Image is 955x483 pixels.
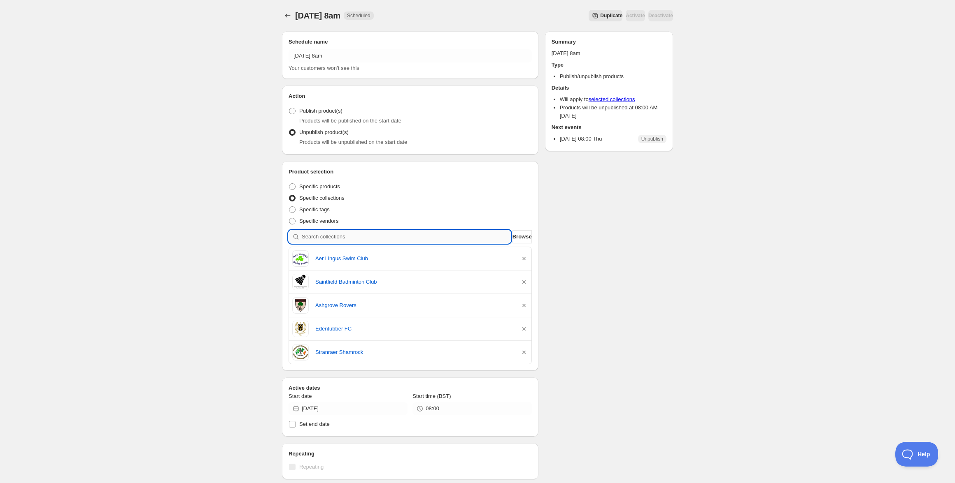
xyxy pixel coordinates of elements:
[895,442,939,467] iframe: Toggle Customer Support
[299,464,324,470] span: Repeating
[552,61,666,69] h2: Type
[552,123,666,132] h2: Next events
[295,11,340,20] span: [DATE] 8am
[302,230,511,243] input: Search collections
[560,104,666,120] li: Products will be unpublished at 08:00 AM [DATE]
[552,84,666,92] h2: Details
[512,230,532,243] button: Browse
[641,136,663,142] span: Unpublish
[589,96,635,102] a: selected collections
[299,421,330,427] span: Set end date
[289,393,312,399] span: Start date
[299,118,401,124] span: Products will be published on the start date
[347,12,370,19] span: Scheduled
[412,393,451,399] span: Start time (BST)
[589,10,622,21] button: Secondary action label
[315,348,513,356] a: Stranraer Shamrock
[299,129,349,135] span: Unpublish product(s)
[552,49,666,58] p: [DATE] 8am
[299,218,338,224] span: Specific vendors
[299,108,342,114] span: Publish product(s)
[289,92,532,100] h2: Action
[299,183,340,190] span: Specific products
[289,384,532,392] h2: Active dates
[315,278,513,286] a: Saintfield Badminton Club
[315,301,513,310] a: Ashgrove Rovers
[299,139,407,145] span: Products will be unpublished on the start date
[289,450,532,458] h2: Repeating
[289,168,532,176] h2: Product selection
[512,233,532,241] span: Browse
[552,38,666,46] h2: Summary
[289,65,359,71] span: Your customers won't see this
[289,38,532,46] h2: Schedule name
[560,72,666,81] li: Publish/unpublish products
[560,135,602,143] p: [DATE] 08:00 Thu
[315,254,513,263] a: Aer Lingus Swim Club
[600,12,622,19] span: Duplicate
[299,195,345,201] span: Specific collections
[282,10,293,21] button: Schedules
[315,325,513,333] a: Edentubber FC
[560,95,666,104] li: Will apply to
[299,206,330,213] span: Specific tags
